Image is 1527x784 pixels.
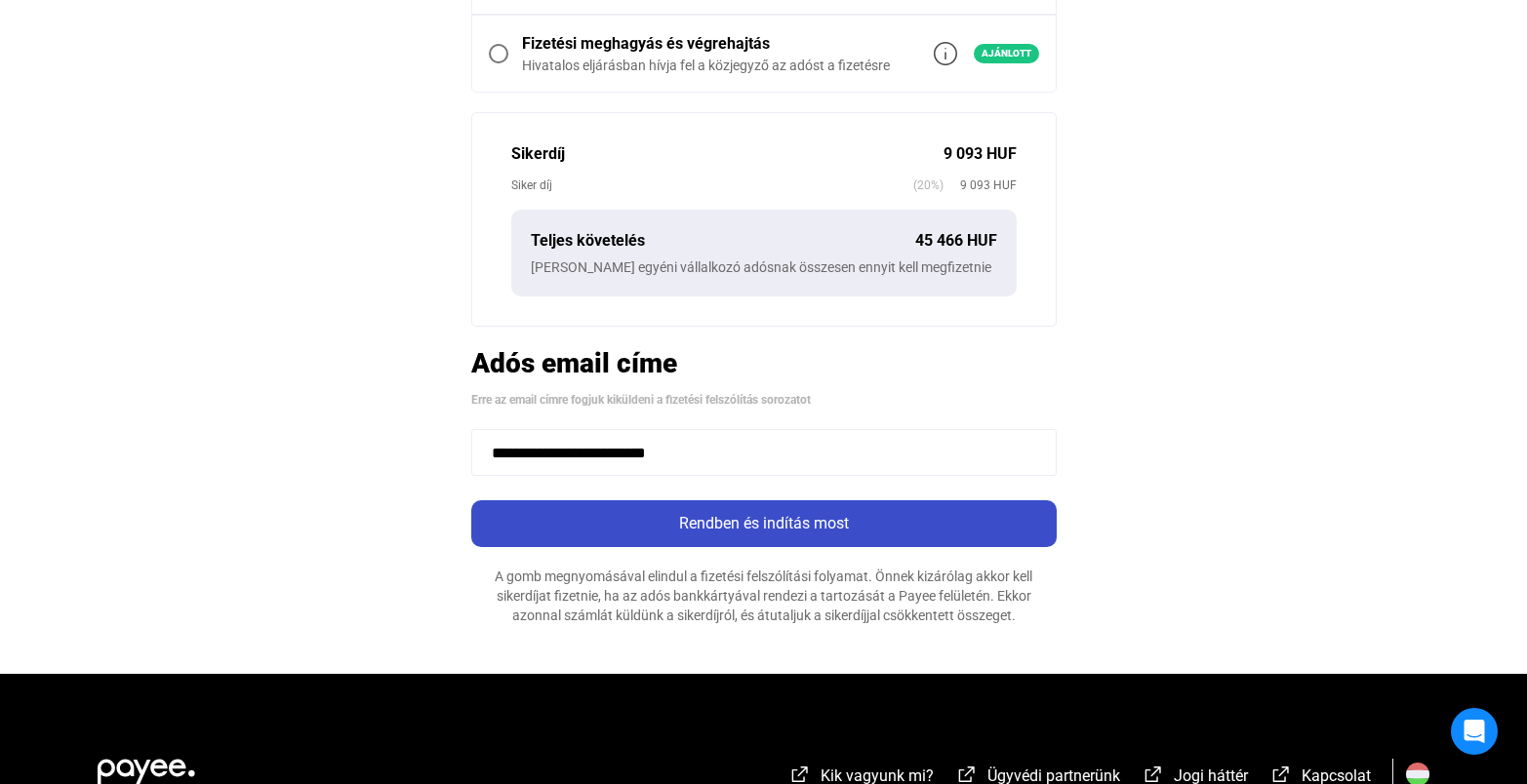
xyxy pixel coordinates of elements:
[944,142,1017,166] div: 9 093 HUF
[511,176,913,195] div: Siker díj
[934,42,1039,65] a: info-grey-outlineAjánlott
[1142,764,1165,784] img: external-link-white
[915,229,997,253] div: 45 466 HUF
[974,44,1039,63] span: Ajánlott
[955,764,979,784] img: external-link-white
[944,176,1017,195] span: 9 093 HUF
[471,567,1057,625] div: A gomb megnyomásával elindul a fizetési felszólítási folyamat. Önnek kizárólag akkor kell sikerdí...
[531,229,915,253] div: Teljes követelés
[531,257,997,277] div: [PERSON_NAME] egyéni vállalkozó adósnak összesen ennyit kell megfizetnie
[1269,764,1293,784] img: external-link-white
[913,176,944,195] span: (20%)
[471,390,1057,410] div: Erre az email címre fogjuk kiküldeni a fizetési felszólítás sorozatot
[511,142,944,166] div: Sikerdíj
[522,32,890,56] div: Fizetési meghagyás és végrehajtás
[1451,708,1498,755] div: Open Intercom Messenger
[471,346,1057,380] h2: Adós email címe
[934,42,957,65] img: info-grey-outline
[477,512,1051,535] div: Rendben és indítás most
[471,500,1057,547] button: Rendben és indítás most
[522,56,890,75] div: Hivatalos eljárásban hívja fel a közjegyző az adóst a fizetésre
[788,764,812,784] img: external-link-white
